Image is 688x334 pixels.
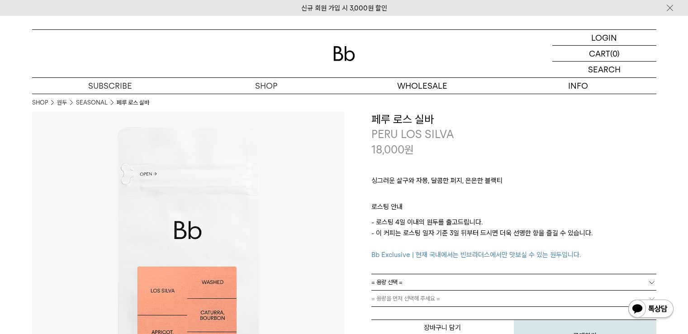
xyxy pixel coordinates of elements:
a: SEASONAL [76,98,108,107]
img: 로고 [333,46,355,61]
span: = 용량 선택 = [371,274,403,290]
a: LOGIN [552,30,656,46]
p: SEARCH [588,62,621,77]
p: 싱그러운 살구와 자몽, 달콤한 퍼지, 은은한 블랙티 [371,175,656,191]
p: INFO [500,78,656,94]
span: 원 [404,143,414,156]
h3: 페루 로스 실바 [371,112,656,127]
p: 18,000 [371,142,414,157]
p: (0) [610,46,620,61]
p: 로스팅 안내 [371,201,656,217]
a: SUBSCRIBE [32,78,188,94]
span: Bb Exclusive | 현재 국내에서는 빈브라더스에서만 맛보실 수 있는 원두입니다. [371,251,581,259]
p: CART [589,46,610,61]
a: 원두 [57,98,67,107]
p: WHOLESALE [344,78,500,94]
a: SHOP [32,98,48,107]
p: - 로스팅 4일 이내의 원두를 출고드립니다. - 이 커피는 로스팅 일자 기준 3일 뒤부터 드시면 더욱 선명한 향을 즐길 수 있습니다. [371,217,656,260]
li: 페루 로스 실바 [117,98,149,107]
p: LOGIN [591,30,617,45]
span: = 용량을 먼저 선택해 주세요 = [371,291,440,306]
img: 카카오톡 채널 1:1 채팅 버튼 [627,299,674,320]
a: CART (0) [552,46,656,62]
a: SHOP [188,78,344,94]
p: PERU LOS SILVA [371,127,656,142]
p: ㅤ [371,191,656,201]
a: 신규 회원 가입 시 3,000원 할인 [301,4,387,12]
